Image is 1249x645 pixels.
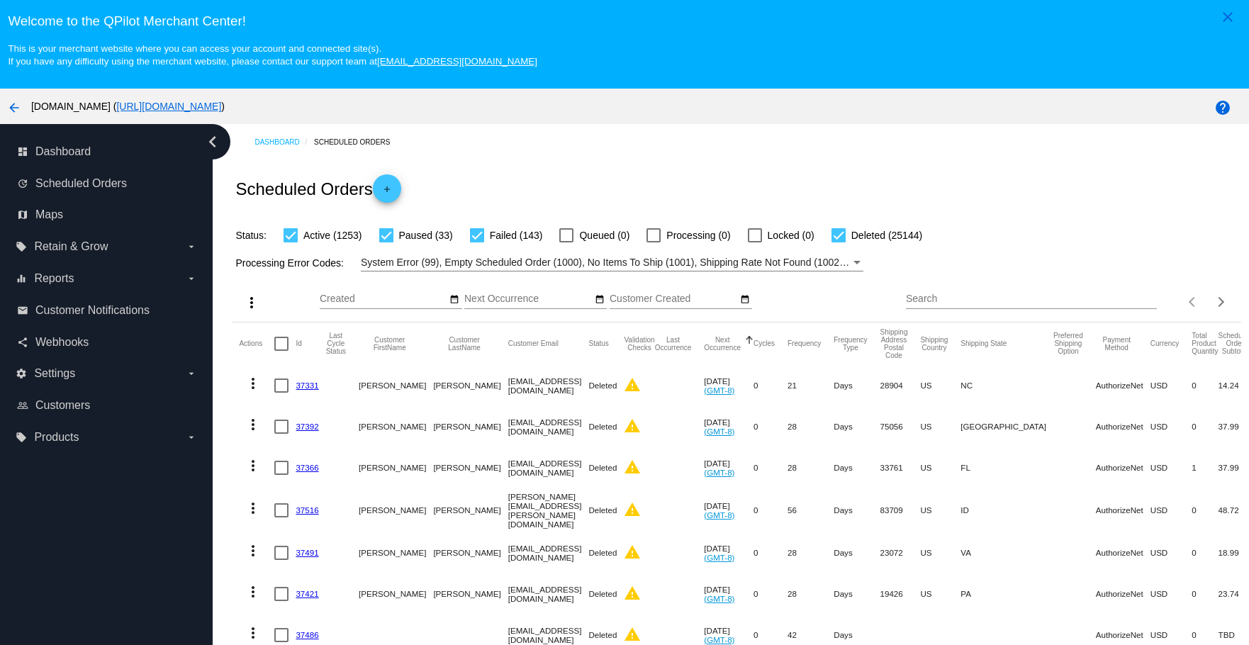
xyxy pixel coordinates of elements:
mat-icon: more_vert [245,583,262,600]
i: update [17,178,28,189]
button: Change sorting for ShippingCountry [920,336,948,352]
span: Webhooks [35,336,89,349]
span: Maps [35,208,63,221]
mat-icon: date_range [449,294,459,305]
mat-header-cell: Actions [239,322,274,365]
mat-cell: [PERSON_NAME] [359,406,433,447]
mat-cell: 28 [788,532,834,573]
mat-cell: [DATE] [704,406,754,447]
button: Change sorting for ShippingState [960,340,1007,348]
mat-cell: USD [1150,488,1192,532]
i: arrow_drop_down [186,368,197,379]
a: (GMT-8) [704,553,734,562]
span: Retain & Grow [34,240,108,253]
mat-icon: warning [624,544,641,561]
mat-cell: 56 [788,488,834,532]
i: equalizer [16,273,27,284]
small: This is your merchant website where you can access your account and connected site(s). If you hav... [8,43,537,67]
mat-cell: AuthorizeNet [1096,447,1150,488]
span: [DOMAIN_NAME] ( ) [31,101,225,112]
mat-cell: [PERSON_NAME] [433,488,508,532]
i: local_offer [16,241,27,252]
mat-cell: [EMAIL_ADDRESS][DOMAIN_NAME] [508,573,589,615]
mat-cell: 0 [1192,488,1218,532]
mat-cell: [EMAIL_ADDRESS][DOMAIN_NAME] [508,365,589,406]
i: map [17,209,28,220]
button: Change sorting for CustomerLastName [433,336,495,352]
i: dashboard [17,146,28,157]
i: email [17,305,28,316]
mat-icon: warning [624,501,641,518]
span: Paused (33) [399,227,453,244]
mat-cell: PA [960,573,1053,615]
mat-cell: USD [1150,406,1192,447]
a: map Maps [17,203,197,226]
mat-cell: [PERSON_NAME] [433,532,508,573]
mat-cell: 19426 [880,573,921,615]
mat-icon: close [1219,9,1236,26]
button: Change sorting for NextOccurrenceUtc [704,336,741,352]
a: update Scheduled Orders [17,172,197,195]
span: Queued (0) [579,227,629,244]
mat-cell: AuthorizeNet [1096,532,1150,573]
mat-cell: 28904 [880,365,921,406]
a: email Customer Notifications [17,299,197,322]
mat-cell: US [920,573,960,615]
mat-icon: more_vert [245,624,262,641]
button: Change sorting for LastProcessingCycleId [326,332,346,355]
mat-icon: warning [624,626,641,643]
mat-icon: warning [624,376,641,393]
a: [EMAIL_ADDRESS][DOMAIN_NAME] [377,56,537,67]
mat-cell: Days [834,488,880,532]
i: people_outline [17,400,28,411]
button: Change sorting for Cycles [754,340,775,348]
mat-cell: AuthorizeNet [1096,488,1150,532]
a: 37421 [296,589,318,598]
mat-cell: USD [1150,365,1192,406]
mat-cell: [DATE] [704,447,754,488]
button: Change sorting for PreferredShippingOption [1053,332,1083,355]
a: [URL][DOMAIN_NAME] [116,101,221,112]
span: Status: [235,230,267,241]
h2: Scheduled Orders [235,174,401,203]
mat-cell: NC [960,365,1053,406]
mat-cell: ID [960,488,1053,532]
mat-icon: add [379,184,396,201]
mat-cell: 0 [754,365,788,406]
button: Change sorting for FrequencyType [834,336,867,352]
input: Customer Created [610,293,737,305]
span: Deleted [588,548,617,557]
mat-cell: 0 [754,447,788,488]
mat-cell: 75056 [880,406,921,447]
input: Search [906,293,1158,305]
button: Next page [1207,288,1236,316]
mat-cell: Days [834,406,880,447]
i: arrow_drop_down [186,432,197,443]
button: Change sorting for CurrencyIso [1150,340,1180,348]
span: Deleted [588,381,617,390]
mat-icon: warning [624,585,641,602]
span: Dashboard [35,145,91,158]
mat-icon: more_vert [245,542,262,559]
mat-cell: Days [834,573,880,615]
mat-select: Filter by Processing Error Codes [361,254,863,271]
a: 37491 [296,548,318,557]
a: (GMT-8) [704,635,734,644]
mat-cell: US [920,406,960,447]
mat-cell: [EMAIL_ADDRESS][DOMAIN_NAME] [508,532,589,573]
mat-cell: [PERSON_NAME] [359,447,433,488]
button: Change sorting for Id [296,340,301,348]
mat-cell: Days [834,447,880,488]
i: chevron_left [201,130,224,153]
mat-cell: US [920,532,960,573]
mat-cell: US [920,447,960,488]
i: arrow_drop_down [186,241,197,252]
i: share [17,337,28,348]
mat-cell: [PERSON_NAME] [433,447,508,488]
a: (GMT-8) [704,510,734,520]
span: Reports [34,272,74,285]
mat-cell: 0 [754,573,788,615]
mat-cell: [PERSON_NAME] [359,532,433,573]
a: 37486 [296,630,318,639]
mat-cell: 1 [1192,447,1218,488]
